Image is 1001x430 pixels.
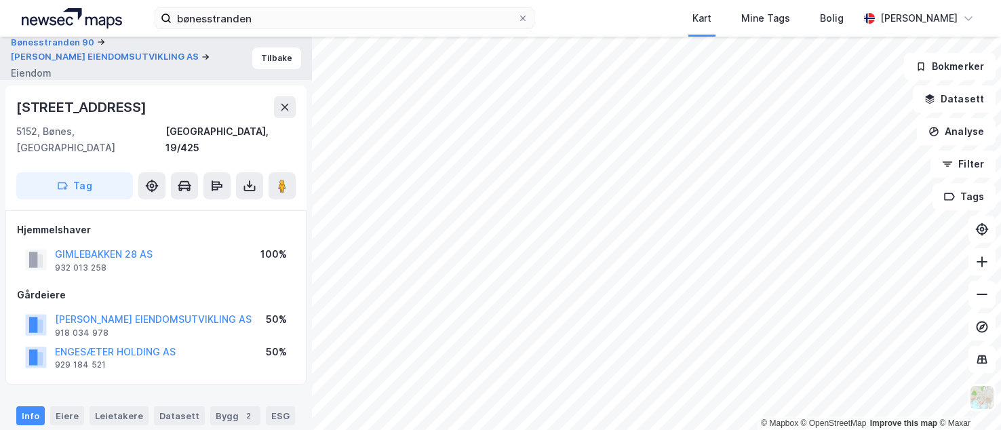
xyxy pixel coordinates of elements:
button: Bønesstranden 90 [11,36,97,50]
button: [PERSON_NAME] EIENDOMSUTVIKLING AS [11,50,201,64]
button: Filter [930,151,996,178]
button: Tags [933,183,996,210]
a: Improve this map [870,418,937,428]
div: 5152, Bønes, [GEOGRAPHIC_DATA] [16,123,165,156]
div: Eiere [50,406,84,425]
div: Mine Tags [741,10,790,26]
iframe: Chat Widget [933,365,1001,430]
input: Søk på adresse, matrikkel, gårdeiere, leietakere eller personer [172,8,517,28]
div: Kontrollprogram for chat [933,365,1001,430]
img: logo.a4113a55bc3d86da70a041830d287a7e.svg [22,8,122,28]
button: Datasett [913,85,996,113]
div: 50% [266,344,287,360]
div: Hjemmelshaver [17,222,295,238]
div: 932 013 258 [55,262,106,273]
div: Info [16,406,45,425]
button: Tilbake [252,47,301,69]
div: 2 [241,409,255,423]
div: Datasett [154,406,205,425]
div: 50% [266,311,287,328]
div: [GEOGRAPHIC_DATA], 19/425 [165,123,296,156]
button: Tag [16,172,133,199]
div: 100% [260,246,287,262]
div: Bolig [820,10,844,26]
div: [PERSON_NAME] [880,10,958,26]
div: 918 034 978 [55,328,109,338]
button: Analyse [917,118,996,145]
div: [STREET_ADDRESS] [16,96,149,118]
div: Eiendom [11,65,52,81]
div: Kart [692,10,711,26]
div: Gårdeiere [17,287,295,303]
div: 929 184 521 [55,359,106,370]
div: Leietakere [90,406,149,425]
button: Bokmerker [904,53,996,80]
div: ESG [266,406,295,425]
div: Bygg [210,406,260,425]
a: OpenStreetMap [801,418,867,428]
a: Mapbox [761,418,798,428]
